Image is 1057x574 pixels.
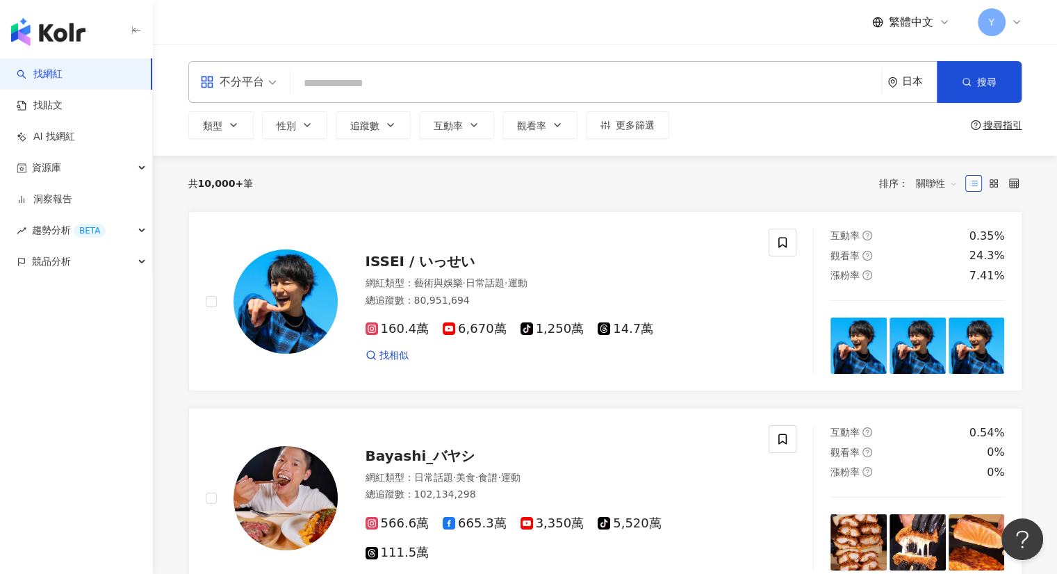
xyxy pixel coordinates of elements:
[598,516,662,531] span: 5,520萬
[521,322,584,336] span: 1,250萬
[366,471,753,485] div: 網紅類型 ：
[443,322,507,336] span: 6,670萬
[17,130,75,144] a: AI 找網紅
[11,18,85,46] img: logo
[200,75,214,89] span: appstore
[414,277,463,288] span: 藝術與娛樂
[74,224,106,238] div: BETA
[969,268,1005,284] div: 7.41%
[463,277,466,288] span: ·
[434,120,463,131] span: 互動率
[969,248,1005,263] div: 24.3%
[889,15,933,30] span: 繁體中文
[379,349,409,363] span: 找相似
[366,488,753,502] div: 總追蹤數 ： 102,134,298
[17,99,63,113] a: 找貼文
[277,120,296,131] span: 性別
[1001,518,1043,560] iframe: Help Scout Beacon - Open
[890,318,946,374] img: post-image
[233,446,338,550] img: KOL Avatar
[32,246,71,277] span: 競品分析
[233,249,338,354] img: KOL Avatar
[200,71,264,93] div: 不分平台
[598,322,653,336] span: 14.7萬
[862,251,872,261] span: question-circle
[879,172,965,195] div: 排序：
[616,120,655,131] span: 更多篩選
[830,250,860,261] span: 觀看率
[502,111,577,139] button: 觀看率
[198,178,244,189] span: 10,000+
[983,120,1022,131] div: 搜尋指引
[517,120,546,131] span: 觀看率
[366,253,475,270] span: ISSEI / いっせい
[862,427,872,437] span: question-circle
[188,178,254,189] div: 共 筆
[366,516,429,531] span: 566.6萬
[32,152,61,183] span: 資源庫
[17,226,26,236] span: rise
[366,349,409,363] a: 找相似
[969,229,1005,244] div: 0.35%
[971,120,981,130] span: question-circle
[350,120,379,131] span: 追蹤數
[969,425,1005,441] div: 0.54%
[505,277,507,288] span: ·
[830,427,860,438] span: 互動率
[188,111,254,139] button: 類型
[17,67,63,81] a: search找網紅
[988,15,994,30] span: Y
[937,61,1022,103] button: 搜尋
[366,448,475,464] span: Bayashi_バヤシ
[366,277,753,290] div: 網紅類型 ：
[902,76,937,88] div: 日本
[366,546,429,560] span: 111.5萬
[419,111,494,139] button: 互動率
[830,270,860,281] span: 漲粉率
[949,318,1005,374] img: post-image
[262,111,327,139] button: 性別
[987,465,1004,480] div: 0%
[586,111,669,139] button: 更多篩選
[862,448,872,457] span: question-circle
[862,270,872,280] span: question-circle
[17,192,72,206] a: 洞察報告
[949,514,1005,571] img: post-image
[366,322,429,336] span: 160.4萬
[336,111,411,139] button: 追蹤數
[830,514,887,571] img: post-image
[366,294,753,308] div: 總追蹤數 ： 80,951,694
[916,172,958,195] span: 關聯性
[521,516,584,531] span: 3,350萬
[887,77,898,88] span: environment
[443,516,507,531] span: 665.3萬
[478,472,498,483] span: 食譜
[456,472,475,483] span: 美食
[466,277,505,288] span: 日常話題
[830,447,860,458] span: 觀看率
[498,472,500,483] span: ·
[501,472,521,483] span: 運動
[830,318,887,374] img: post-image
[830,466,860,477] span: 漲粉率
[453,472,456,483] span: ·
[507,277,527,288] span: 運動
[32,215,106,246] span: 趨勢分析
[203,120,222,131] span: 類型
[890,514,946,571] img: post-image
[414,472,453,483] span: 日常話題
[987,445,1004,460] div: 0%
[188,211,1022,391] a: KOL AvatarISSEI / いっせい網紅類型：藝術與娛樂·日常話題·運動總追蹤數：80,951,694160.4萬6,670萬1,250萬14.7萬找相似互動率question-circ...
[977,76,997,88] span: 搜尋
[830,230,860,241] span: 互動率
[862,467,872,477] span: question-circle
[475,472,478,483] span: ·
[862,231,872,240] span: question-circle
